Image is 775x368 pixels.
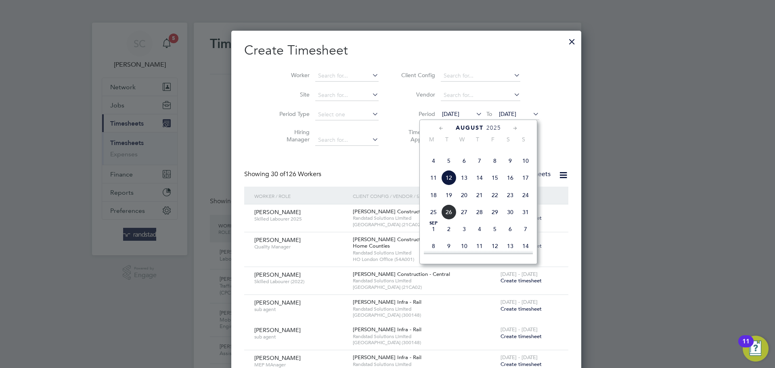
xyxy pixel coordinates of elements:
[487,238,503,254] span: 12
[503,238,518,254] span: 13
[315,135,379,146] input: Search for...
[254,306,347,313] span: sub agent
[487,153,503,168] span: 8
[485,136,501,143] span: F
[518,221,533,237] span: 7
[252,187,351,205] div: Worker / Role
[315,90,379,101] input: Search for...
[439,136,455,143] span: T
[441,153,457,168] span: 5
[501,361,542,368] span: Create timesheet
[501,354,538,361] span: [DATE] - [DATE]
[457,204,472,220] span: 27
[273,91,310,98] label: Site
[426,221,441,225] span: Sep
[518,170,533,185] span: 17
[518,187,533,203] span: 24
[487,221,503,237] span: 5
[254,208,301,216] span: [PERSON_NAME]
[353,221,496,228] span: [GEOGRAPHIC_DATA] (21CA02)
[426,221,441,237] span: 1
[254,278,347,285] span: Skilled Labourer (2022)
[472,153,487,168] span: 7
[501,271,538,278] span: [DATE] - [DATE]
[501,305,542,312] span: Create timesheet
[457,170,472,185] span: 13
[441,90,520,101] input: Search for...
[353,256,496,263] span: HO London Office (54A001)
[254,354,301,362] span: [PERSON_NAME]
[743,336,769,362] button: Open Resource Center, 11 new notifications
[353,208,450,215] span: [PERSON_NAME] Construction - Central
[487,204,503,220] span: 29
[501,326,538,333] span: [DATE] - [DATE]
[503,153,518,168] span: 9
[499,110,516,118] span: [DATE]
[353,312,496,318] span: [GEOGRAPHIC_DATA] (300148)
[457,238,472,254] span: 10
[254,362,347,368] span: MEP MAnager
[503,187,518,203] span: 23
[503,204,518,220] span: 30
[487,170,503,185] span: 15
[315,109,379,120] input: Select one
[399,128,435,143] label: Timesheet Approver
[426,170,441,185] span: 11
[441,170,457,185] span: 12
[254,326,301,334] span: [PERSON_NAME]
[501,333,542,340] span: Create timesheet
[472,221,487,237] span: 4
[441,221,457,237] span: 2
[501,299,538,305] span: [DATE] - [DATE]
[353,250,496,256] span: Randstad Solutions Limited
[271,170,285,178] span: 30 of
[441,204,457,220] span: 26
[353,354,421,361] span: [PERSON_NAME] Infra - Rail
[399,91,435,98] label: Vendor
[424,136,439,143] span: M
[244,170,323,179] div: Showing
[353,299,421,305] span: [PERSON_NAME] Infra - Rail
[441,238,457,254] span: 9
[442,110,459,118] span: [DATE]
[353,284,496,290] span: [GEOGRAPHIC_DATA] (21CA02)
[254,299,301,306] span: [PERSON_NAME]
[456,124,484,131] span: August
[426,187,441,203] span: 18
[271,170,321,178] span: 126 Workers
[353,215,496,221] span: Randstad Solutions Limited
[503,170,518,185] span: 16
[457,153,472,168] span: 6
[501,277,542,284] span: Create timesheet
[518,204,533,220] span: 31
[518,238,533,254] span: 14
[426,238,441,254] span: 8
[254,271,301,278] span: [PERSON_NAME]
[353,333,496,340] span: Randstad Solutions Limited
[470,136,485,143] span: T
[273,110,310,118] label: Period Type
[353,236,487,250] span: [PERSON_NAME] Construction - [GEOGRAPHIC_DATA] Home Counties
[244,42,568,59] h2: Create Timesheet
[516,136,531,143] span: S
[351,187,499,205] div: Client Config / Vendor / Site
[472,170,487,185] span: 14
[353,326,421,333] span: [PERSON_NAME] Infra - Rail
[254,244,347,250] span: Quality Manager
[426,204,441,220] span: 25
[501,136,516,143] span: S
[455,136,470,143] span: W
[254,216,347,222] span: Skilled Labourer 2025
[353,278,496,284] span: Randstad Solutions Limited
[315,70,379,82] input: Search for...
[353,306,496,312] span: Randstad Solutions Limited
[399,71,435,79] label: Client Config
[441,187,457,203] span: 19
[503,221,518,237] span: 6
[441,70,520,82] input: Search for...
[254,236,301,244] span: [PERSON_NAME]
[457,221,472,237] span: 3
[426,153,441,168] span: 4
[487,187,503,203] span: 22
[472,204,487,220] span: 28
